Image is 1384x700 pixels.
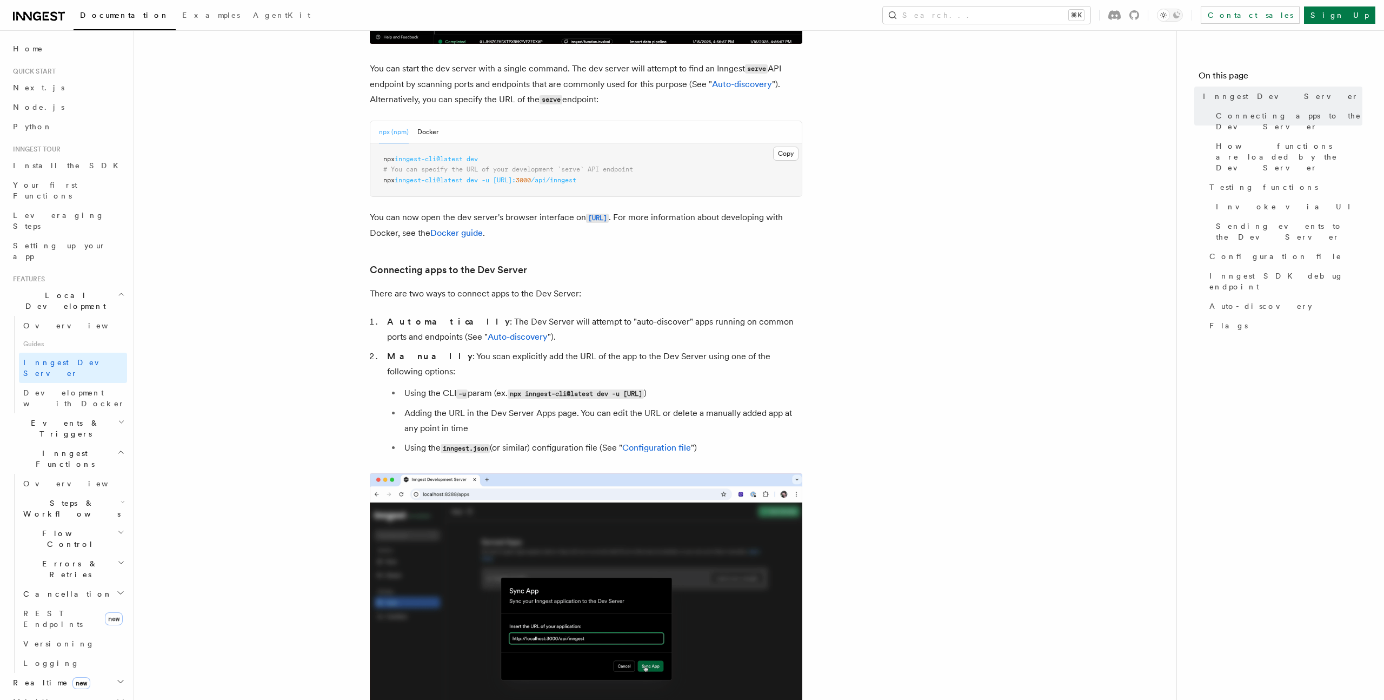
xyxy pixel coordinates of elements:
[13,103,64,111] span: Node.js
[773,147,799,161] button: Copy
[467,176,478,184] span: dev
[247,3,317,29] a: AgentKit
[9,448,117,470] span: Inngest Functions
[9,97,127,117] a: Node.js
[1216,221,1362,242] span: Sending events to the Dev Server
[540,95,562,104] code: serve
[883,6,1090,24] button: Search...⌘K
[19,653,127,673] a: Logging
[19,634,127,653] a: Versioning
[401,386,802,401] li: Using the CLI param (ex. )
[23,609,83,629] span: REST Endpoints
[745,64,768,74] code: serve
[1205,316,1362,335] a: Flags
[384,349,802,456] li: : You scan explicitly add the URL of the app to the Dev Server using one of the following options:
[80,11,169,19] span: Documentation
[13,181,77,200] span: Your first Functions
[9,117,127,136] a: Python
[9,39,127,58] a: Home
[13,122,52,131] span: Python
[19,353,127,383] a: Inngest Dev Server
[9,78,127,97] a: Next.js
[9,67,56,76] span: Quick start
[9,673,127,692] button: Realtimenew
[493,176,516,184] span: [URL]:
[9,275,45,283] span: Features
[19,584,127,604] button: Cancellation
[19,383,127,413] a: Development with Docker
[1209,251,1342,262] span: Configuration file
[387,316,510,327] strong: Automatically
[482,176,489,184] span: -u
[1216,141,1362,173] span: How functions are loaded by the Dev Server
[23,321,135,330] span: Overview
[9,286,127,316] button: Local Development
[105,612,123,625] span: new
[456,389,468,399] code: -u
[586,214,609,223] code: [URL]
[430,228,483,238] a: Docker guide
[1209,320,1248,331] span: Flags
[370,262,527,278] a: Connecting apps to the Dev Server
[19,524,127,554] button: Flow Control
[370,61,802,108] p: You can start the dev server with a single command. The dev server will attempt to find an Innges...
[1212,106,1362,136] a: Connecting apps to the Dev Server
[1205,266,1362,296] a: Inngest SDK debug endpoint
[13,241,106,261] span: Setting up your app
[253,11,310,19] span: AgentKit
[395,176,463,184] span: inngest-cli@latest
[9,316,127,413] div: Local Development
[1212,136,1362,177] a: How functions are loaded by the Dev Server
[19,554,127,584] button: Errors & Retries
[9,290,118,312] span: Local Development
[395,155,463,163] span: inngest-cli@latest
[1209,270,1362,292] span: Inngest SDK debug endpoint
[441,444,490,453] code: inngest.json
[1199,87,1362,106] a: Inngest Dev Server
[1209,301,1312,312] span: Auto-discovery
[712,79,772,89] a: Auto-discovery
[19,558,117,580] span: Errors & Retries
[23,388,125,408] span: Development with Docker
[19,474,127,493] a: Overview
[1209,182,1318,193] span: Testing functions
[13,83,64,92] span: Next.js
[531,176,576,184] span: /api/inngest
[1216,110,1362,132] span: Connecting apps to the Dev Server
[19,528,117,550] span: Flow Control
[13,43,43,54] span: Home
[13,161,125,170] span: Install the SDK
[9,418,118,439] span: Events & Triggers
[467,155,478,163] span: dev
[19,493,127,524] button: Steps & Workflows
[384,314,802,345] li: : The Dev Server will attempt to "auto-discover" apps running on common ports and endpoints (See ...
[9,145,61,154] span: Inngest tour
[19,604,127,634] a: REST Endpointsnew
[23,659,79,668] span: Logging
[401,440,802,456] li: Using the (or similar) configuration file (See " ")
[586,212,609,222] a: [URL]
[9,236,127,266] a: Setting up your app
[72,677,90,689] span: new
[176,3,247,29] a: Examples
[23,479,135,488] span: Overview
[19,589,112,599] span: Cancellation
[1212,197,1362,216] a: Invoke via UI
[182,11,240,19] span: Examples
[508,389,644,399] code: npx inngest-cli@latest dev -u [URL]
[9,206,127,236] a: Leveraging Steps
[383,176,395,184] span: npx
[23,639,95,648] span: Versioning
[387,351,473,361] strong: Manually
[9,413,127,444] button: Events & Triggers
[417,121,438,143] button: Docker
[1157,9,1183,22] button: Toggle dark mode
[19,316,127,335] a: Overview
[370,210,802,241] p: You can now open the dev server's browser interface on . For more information about developing wi...
[1199,69,1362,87] h4: On this page
[9,677,90,688] span: Realtime
[1205,296,1362,316] a: Auto-discovery
[1069,10,1084,21] kbd: ⌘K
[19,498,121,519] span: Steps & Workflows
[488,332,548,342] a: Auto-discovery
